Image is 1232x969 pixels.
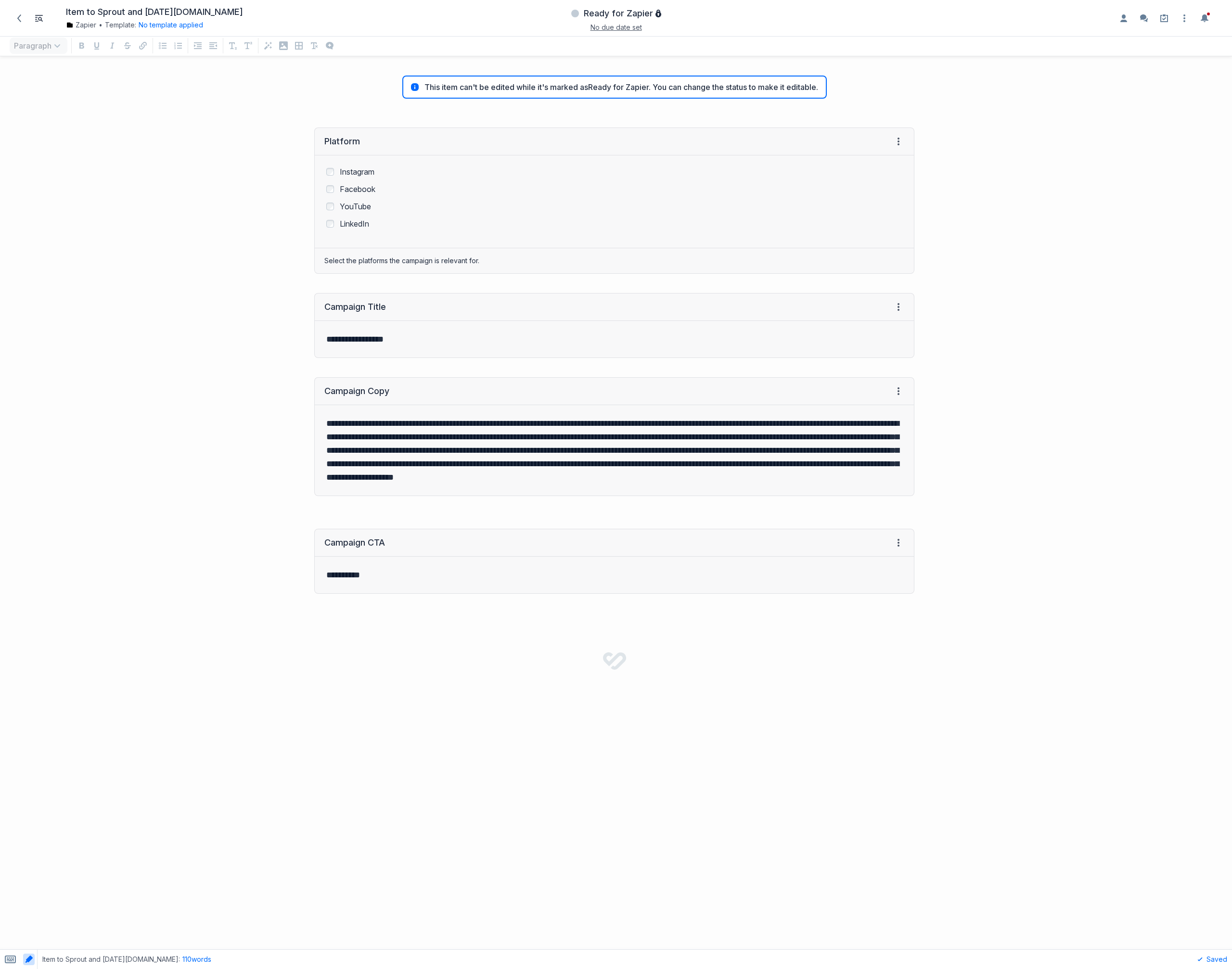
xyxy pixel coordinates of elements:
[1156,11,1172,26] a: Setup guide
[8,36,69,56] div: Paragraph
[315,248,914,273] div: Select the platforms the campaign is relevant for.
[182,955,211,964] button: 110words
[1197,11,1212,26] button: Toggle the notification sidebar
[340,219,369,229] label: LinkedIn
[324,385,389,397] div: Campaign Copy
[340,202,371,211] label: YouTube
[462,5,770,31] div: Ready for ZapierNo due date set
[23,954,35,965] button: Toggle AI highlighting in content
[893,385,904,397] span: Field menu
[99,20,103,30] span: •
[182,955,211,963] span: 110 words
[893,136,904,147] span: Field menu
[324,537,385,548] div: Campaign CTA
[5,118,919,603] div: grid
[21,950,37,969] span: Toggle AI highlighting in content
[66,7,243,18] h1: Item to Sprout and Monday.com
[584,8,653,19] h3: Ready for Zapier
[42,955,180,964] span: Item to Sprout and [DATE][DOMAIN_NAME] :
[324,136,360,147] div: Platform
[66,20,408,30] div: Template:
[340,184,375,194] label: Facebook
[1136,11,1152,26] button: Enable the commenting sidebar
[570,5,663,22] button: Ready for Zapier
[324,301,386,313] div: Campaign Title
[424,82,818,92] span: This item can't be edited while it's marked as Ready for Zapier . You can change the status to ma...
[66,20,96,30] a: Zapier
[893,301,904,313] span: Field menu
[590,22,642,32] button: No due date set
[326,167,902,229] div: InstagramFacebookYouTubeLinkedIn
[31,11,47,26] button: Toggle Item List
[1194,950,1227,969] div: Saved
[590,23,642,31] span: No due date set
[139,20,203,30] button: No template applied
[1116,11,1131,26] button: Enable the assignees sidebar
[136,20,203,30] div: No template applied
[893,537,904,548] span: Field menu
[340,167,374,177] label: Instagram
[11,10,27,26] a: Back
[66,7,243,18] span: Item to Sprout and [DATE][DOMAIN_NAME]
